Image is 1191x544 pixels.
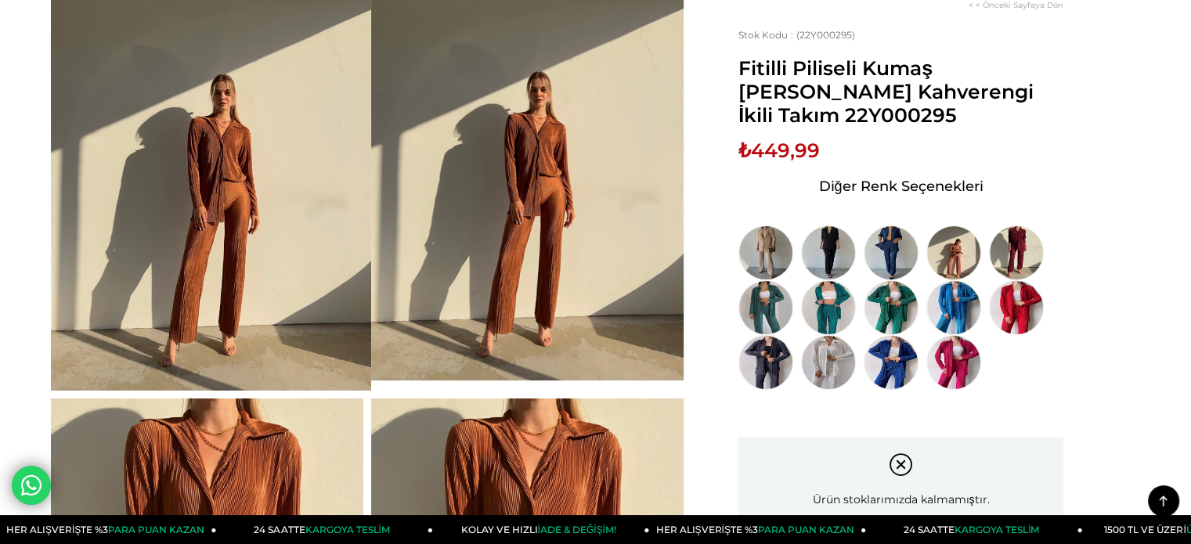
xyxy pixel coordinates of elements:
[738,225,793,280] img: Fitilli Piliseli Kumaş Tatiana Kadın Taş Renk İkili Takım 22Y000295
[738,29,855,41] span: (22Y000295)
[217,515,434,544] a: 24 SAATTEKARGOYA TESLİM
[864,280,919,335] img: Fitilli Piliseli Kumaş Tatiana Kadın Yeşil İkili Takım 22Y000295
[818,174,983,199] span: Diğer Renk Seçenekleri
[738,437,1063,522] div: Ürün stoklarımızda kalmamıştır.
[305,524,389,535] span: KARGOYA TESLİM
[738,335,793,390] img: Fitilli Piliseli Kumaş Tatiana Kadın Antrasit İkili Takım 22Y000295
[738,29,796,41] span: Stok Kodu
[926,225,981,280] img: Fitilli Piliseli Kumaş Tatiana Kadın Pudra İkili Takım 22Y000295
[955,524,1039,535] span: KARGOYA TESLİM
[738,56,1063,127] span: Fitilli Piliseli Kumaş [PERSON_NAME] Kahverengi İkili Takım 22Y000295
[801,280,856,335] img: Fitilli Piliseli Kumaş Tatiana Kadın Zümrüt İkili Takım 22Y000295
[108,524,204,535] span: PARA PUAN KAZAN
[738,280,793,335] img: Fitilli Piliseli Kumaş Tatiana Kadın Mint İkili Takım 22Y000295
[537,524,615,535] span: İADE & DEĞİŞİM!
[758,524,854,535] span: PARA PUAN KAZAN
[433,515,650,544] a: KOLAY VE HIZLIİADE & DEĞİŞİM!
[989,225,1044,280] img: Fitilli Piliseli Kumaş Tatiana Kadın Bordo İkili Takım 22Y000295
[864,225,919,280] img: Fitilli Piliseli Kumaş Tatiana Kadın Lacivert İkili Takım 22Y000295
[926,335,981,390] img: Fitilli Piliseli Kumaş Tatiana Kadın Fuşya İkili Takım 22Y000295
[866,515,1083,544] a: 24 SAATTEKARGOYA TESLİM
[864,335,919,390] img: Fitilli Piliseli Kumaş Tatiana Kadın Saks İkili Takım 22Y000295
[926,280,981,335] img: Fitilli Piliseli Kumaş Tatiana Kadın Mavi İkili Takım 22Y000295
[650,515,867,544] a: HER ALIŞVERİŞTE %3PARA PUAN KAZAN
[801,225,856,280] img: Fitilli Piliseli Kumaş Tatiana Kadın Siyah İkili Takım 22Y000295
[801,335,856,390] img: Fitilli Piliseli Kumaş Tatiana Kadın Beyaz İkili Takım 22Y000295
[989,280,1044,335] img: Fitilli Piliseli Kumaş Tatiana Kadın Kırmızı İkili Takım 22Y000295
[738,139,820,162] span: ₺449,99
